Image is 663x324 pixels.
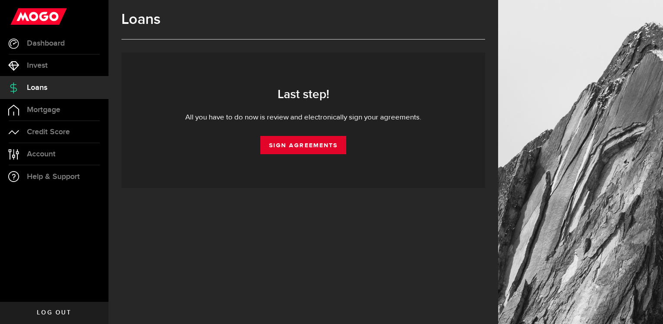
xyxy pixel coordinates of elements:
[260,136,346,154] a: Sign Agreements
[27,84,47,92] span: Loans
[121,11,485,28] h1: Loans
[27,173,80,181] span: Help & Support
[135,88,472,102] h3: Last step!
[27,128,70,136] span: Credit Score
[27,40,65,47] span: Dashboard
[135,112,472,123] div: All you have to do now is review and electronically sign your agreements.
[27,106,60,114] span: Mortgage
[37,310,71,316] span: Log out
[27,150,56,158] span: Account
[27,62,48,69] span: Invest
[7,3,33,30] button: Open LiveChat chat widget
